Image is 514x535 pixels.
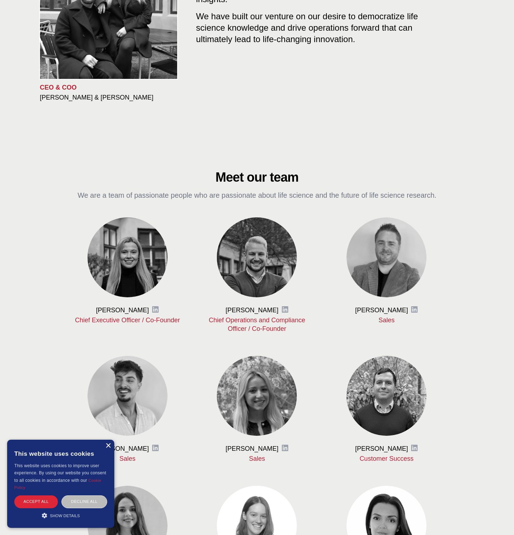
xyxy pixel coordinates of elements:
img: Martin Grady [346,217,426,297]
div: Decline all [61,495,107,508]
h3: [PERSON_NAME] [225,306,278,314]
h2: Meet our team [74,170,440,185]
h3: [PERSON_NAME] & [PERSON_NAME] [40,93,185,102]
span: We have built our venture on our desire to democratize life science knowledge and drive operation... [196,9,418,44]
img: Marta Pons [217,356,297,436]
p: Chief Operations and Compliance Officer / Co-Founder [204,316,310,333]
p: We are a team of passionate people who are passionate about life science and the future of life s... [74,190,440,200]
p: Sales [74,454,181,463]
h3: [PERSON_NAME] [96,306,149,314]
img: Viktoriya Vasilenko [88,217,168,297]
div: Close [105,443,111,449]
p: Customer Success [333,454,440,463]
h3: [PERSON_NAME] [96,444,149,453]
h3: [PERSON_NAME] [355,306,408,314]
h3: [PERSON_NAME] [225,444,278,453]
p: Sales [333,316,440,324]
iframe: Chat Widget [478,501,514,535]
p: Chief Executive Officer / Co-Founder [74,316,181,324]
img: Barney Vajda [217,217,297,297]
h3: [PERSON_NAME] [355,444,408,453]
img: Martin Sanitra [346,356,426,436]
div: Show details [14,512,107,519]
a: Cookie Policy [14,478,101,490]
p: Sales [204,454,310,463]
div: This website uses cookies [14,445,107,462]
span: This website uses cookies to improve user experience. By using our website you consent to all coo... [14,463,106,483]
p: CEO & COO [40,83,185,92]
span: Show details [50,514,80,518]
div: Accept all [14,495,58,508]
img: Raffaele Martucci [88,356,168,436]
